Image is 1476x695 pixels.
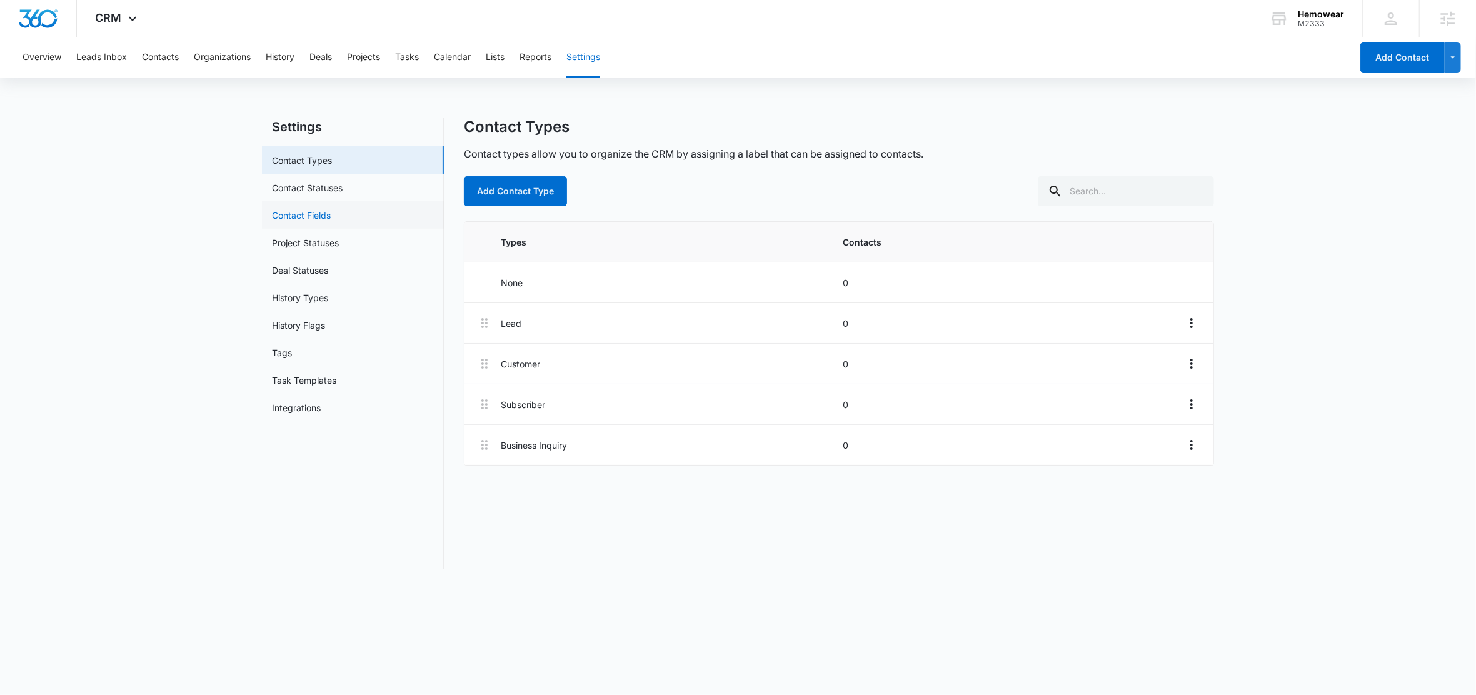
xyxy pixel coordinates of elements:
[272,154,332,167] a: Contact Types
[464,146,923,161] p: Contact types allow you to organize the CRM by assigning a label that can be assigned to contacts.
[464,176,567,206] button: Add Contact Type
[434,37,471,77] button: Calendar
[843,398,1177,411] p: 0
[272,264,328,277] a: Deal Statuses
[1182,313,1201,333] button: Overflow Menu
[501,317,835,330] p: Lead
[272,236,339,249] a: Project Statuses
[520,37,551,77] button: Reports
[272,319,325,332] a: History Flags
[23,37,61,77] button: Overview
[501,398,835,411] p: Subscriber
[194,37,251,77] button: Organizations
[1182,354,1201,374] button: Overflow Menu
[266,37,294,77] button: History
[76,37,127,77] button: Leads Inbox
[272,401,321,414] a: Integrations
[395,37,419,77] button: Tasks
[1360,42,1445,72] button: Add Contact
[272,181,343,194] a: Contact Statuses
[272,346,292,359] a: Tags
[96,11,122,24] span: CRM
[501,439,835,452] p: Business Inquiry
[272,291,328,304] a: History Types
[843,317,1177,330] p: 0
[501,236,835,249] p: Types
[843,276,1177,289] p: 0
[1182,435,1201,455] button: Overflow Menu
[272,209,331,222] a: Contact Fields
[1298,9,1344,19] div: account name
[843,439,1177,452] p: 0
[843,236,1177,249] p: Contacts
[501,357,835,371] p: Customer
[142,37,179,77] button: Contacts
[843,357,1177,371] p: 0
[1182,394,1201,414] button: Overflow Menu
[1298,19,1344,28] div: account id
[1038,176,1214,206] input: Search...
[262,117,444,136] h2: Settings
[309,37,332,77] button: Deals
[501,276,835,289] p: None
[272,374,336,387] a: Task Templates
[566,37,600,77] button: Settings
[347,37,380,77] button: Projects
[486,37,505,77] button: Lists
[464,117,570,136] h1: Contact Types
